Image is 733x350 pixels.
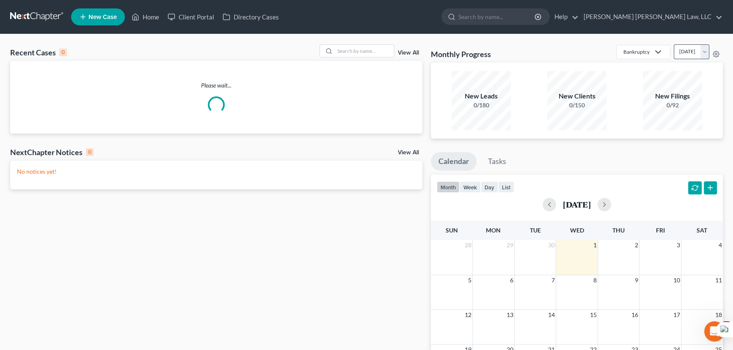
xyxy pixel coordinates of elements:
[563,200,591,209] h2: [DATE]
[398,50,419,56] a: View All
[458,9,536,25] input: Search by name...
[86,148,94,156] div: 0
[547,101,606,109] div: 0/150
[547,91,606,101] div: New Clients
[676,240,681,250] span: 3
[480,152,514,171] a: Tasks
[722,321,731,328] span: 11
[437,181,460,193] button: month
[714,275,723,285] span: 11
[631,310,639,320] span: 16
[17,167,416,176] p: No notices yet!
[570,227,584,234] span: Wed
[623,48,650,55] div: Bankruptcy
[697,227,707,234] span: Sat
[486,227,501,234] span: Mon
[643,101,702,109] div: 0/92
[714,310,723,320] span: 18
[464,310,472,320] span: 12
[656,227,665,234] span: Fri
[452,91,511,101] div: New Leads
[634,240,639,250] span: 2
[529,227,540,234] span: Tue
[547,240,556,250] span: 30
[431,49,491,59] h3: Monthly Progress
[10,147,94,157] div: NextChapter Notices
[547,310,556,320] span: 14
[579,9,722,25] a: [PERSON_NAME] [PERSON_NAME] Law, LLC
[398,150,419,156] a: View All
[10,81,422,90] p: Please wait...
[612,227,625,234] span: Thu
[10,47,67,57] div: Recent Cases
[592,275,598,285] span: 8
[218,9,283,25] a: Directory Cases
[592,240,598,250] span: 1
[467,275,472,285] span: 5
[643,91,702,101] div: New Filings
[718,240,723,250] span: 4
[498,181,514,193] button: list
[589,310,598,320] span: 15
[506,240,514,250] span: 29
[509,275,514,285] span: 6
[163,9,218,25] a: Client Portal
[460,181,481,193] button: week
[506,310,514,320] span: 13
[672,310,681,320] span: 17
[481,181,498,193] button: day
[127,9,163,25] a: Home
[672,275,681,285] span: 10
[551,275,556,285] span: 7
[550,9,579,25] a: Help
[335,45,394,57] input: Search by name...
[464,240,472,250] span: 28
[431,152,477,171] a: Calendar
[634,275,639,285] span: 9
[88,14,117,20] span: New Case
[704,321,725,342] iframe: Intercom live chat
[452,101,511,109] div: 0/180
[59,49,67,56] div: 0
[446,227,458,234] span: Sun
